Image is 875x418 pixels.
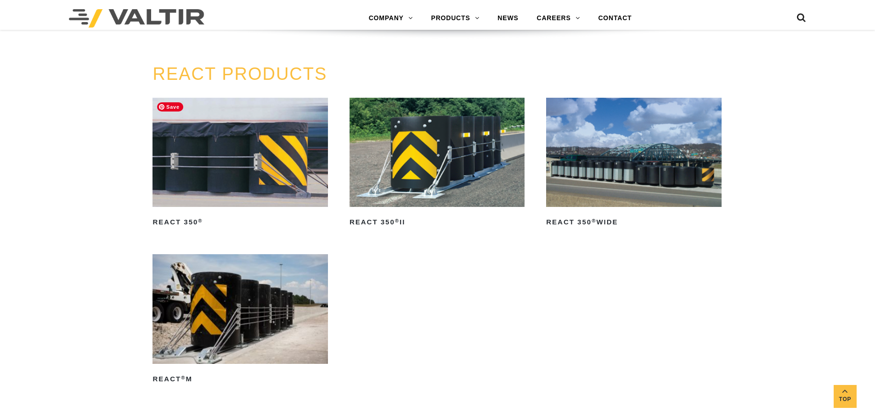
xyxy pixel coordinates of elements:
[152,254,327,386] a: REACT®M
[157,102,183,111] span: Save
[152,64,327,84] a: REACT PRODUCTS
[546,215,721,230] h2: REACT 350 Wide
[360,9,422,28] a: COMPANY
[152,98,327,230] a: REACT 350®
[152,215,327,230] h2: REACT 350
[181,375,186,380] sup: ®
[488,9,527,28] a: NEWS
[395,218,400,223] sup: ®
[592,218,596,223] sup: ®
[422,9,489,28] a: PRODUCTS
[528,9,589,28] a: CAREERS
[834,394,857,405] span: Top
[198,218,203,223] sup: ®
[350,215,525,230] h2: REACT 350 II
[69,9,204,28] img: Valtir
[834,385,857,408] a: Top
[546,98,721,230] a: REACT 350®Wide
[350,98,525,230] a: REACT 350®II
[589,9,641,28] a: CONTACT
[152,372,327,387] h2: REACT M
